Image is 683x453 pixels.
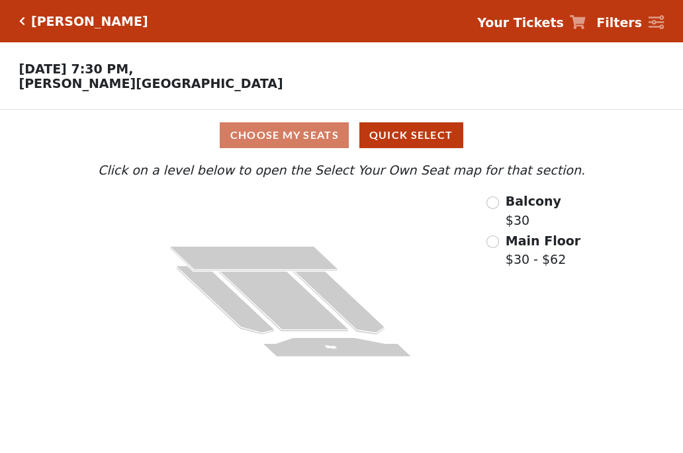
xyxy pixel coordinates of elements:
[19,17,25,26] a: Click here to go back to filters
[596,15,642,30] strong: Filters
[176,266,385,335] g: Main Floor - Seats Available: 8
[596,13,664,32] a: Filters
[170,246,338,271] g: Balcony - Seats Available: 5
[95,161,588,180] p: Click on a level below to open the Select Your Own Seat map for that section.
[477,15,564,30] strong: Your Tickets
[31,14,148,29] h5: [PERSON_NAME]
[506,233,580,248] span: Main Floor
[324,345,338,349] text: Stage
[506,194,561,208] span: Balcony
[477,13,586,32] a: Your Tickets
[359,122,463,148] button: Quick Select
[506,192,561,229] label: $30
[506,231,580,269] label: $30 - $62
